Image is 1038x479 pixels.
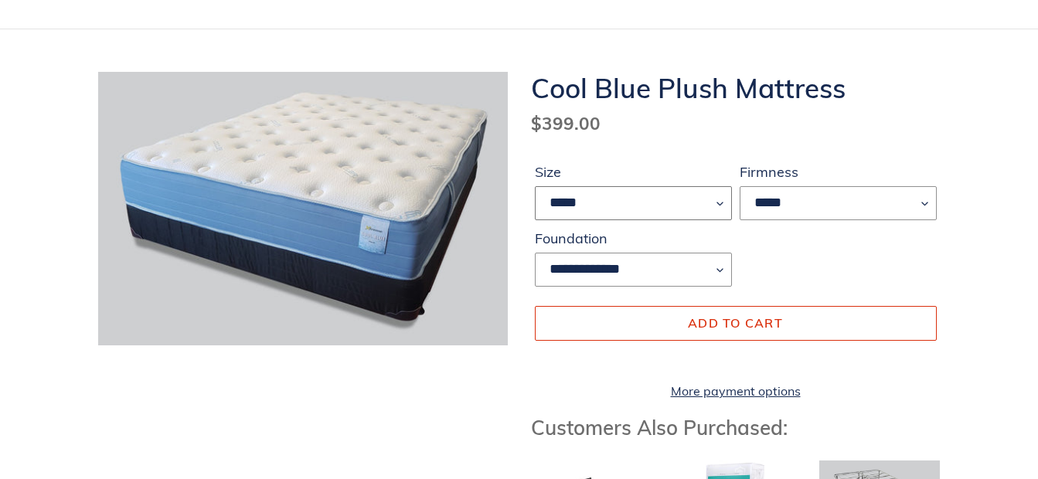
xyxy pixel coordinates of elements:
h3: Customers Also Purchased: [531,416,941,440]
a: More payment options [535,382,937,400]
span: Add to cart [688,315,783,331]
label: Size [535,161,732,182]
label: Foundation [535,228,732,249]
button: Add to cart [535,306,937,340]
label: Firmness [740,161,937,182]
h1: Cool Blue Plush Mattress [531,72,941,104]
span: $399.00 [531,112,601,134]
